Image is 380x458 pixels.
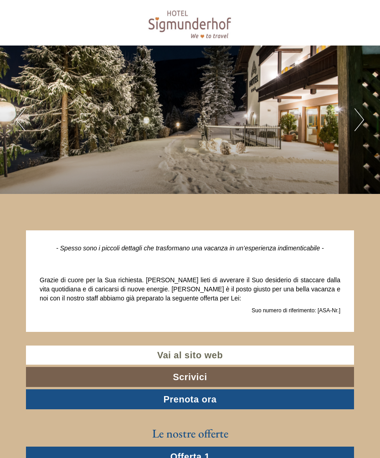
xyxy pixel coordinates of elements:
h6: Suo numero di riferimento: [ASA-Nr.] [40,308,340,314]
a: Vai al sito web [26,346,354,365]
em: - Spesso sono i piccoli dettagli che trasformano una vacanza in un’esperienza indimenticabile - [56,244,324,252]
a: Prenota ora [26,389,354,409]
button: Next [354,108,364,131]
a: Scrivici [26,367,354,387]
p: Grazie di cuore per la Sua richiesta. [PERSON_NAME] lieti di avverare il Suo desiderio di staccar... [40,276,340,303]
div: Le nostre offerte [26,425,354,442]
button: Previous [16,108,26,131]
